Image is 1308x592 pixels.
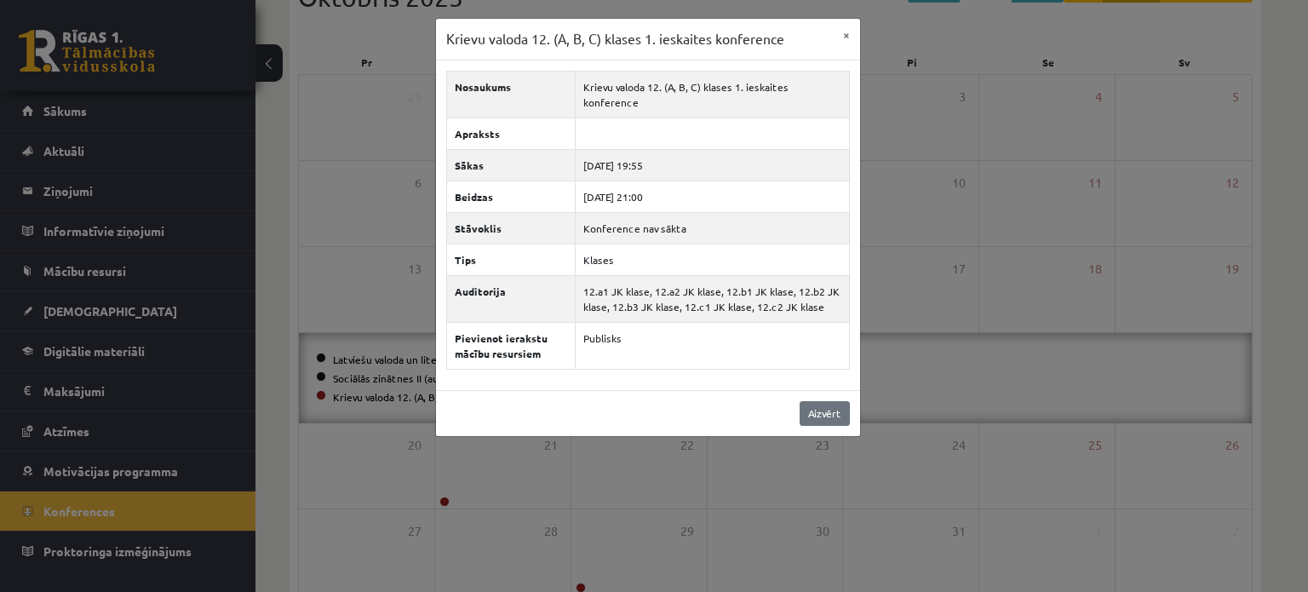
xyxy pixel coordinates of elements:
th: Tips [446,244,576,275]
button: × [833,19,860,51]
td: [DATE] 21:00 [576,181,849,212]
th: Apraksts [446,118,576,149]
td: [DATE] 19:55 [576,149,849,181]
th: Stāvoklis [446,212,576,244]
td: 12.a1 JK klase, 12.a2 JK klase, 12.b1 JK klase, 12.b2 JK klase, 12.b3 JK klase, 12.c1 JK klase, 1... [576,275,849,322]
td: Klases [576,244,849,275]
h3: Krievu valoda 12. (A, B, C) klases 1. ieskaites konference [446,29,784,49]
th: Beidzas [446,181,576,212]
td: Konference nav sākta [576,212,849,244]
th: Sākas [446,149,576,181]
td: Publisks [576,322,849,369]
th: Pievienot ierakstu mācību resursiem [446,322,576,369]
a: Aizvērt [800,401,850,426]
td: Krievu valoda 12. (A, B, C) klases 1. ieskaites konference [576,71,849,118]
th: Nosaukums [446,71,576,118]
th: Auditorija [446,275,576,322]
